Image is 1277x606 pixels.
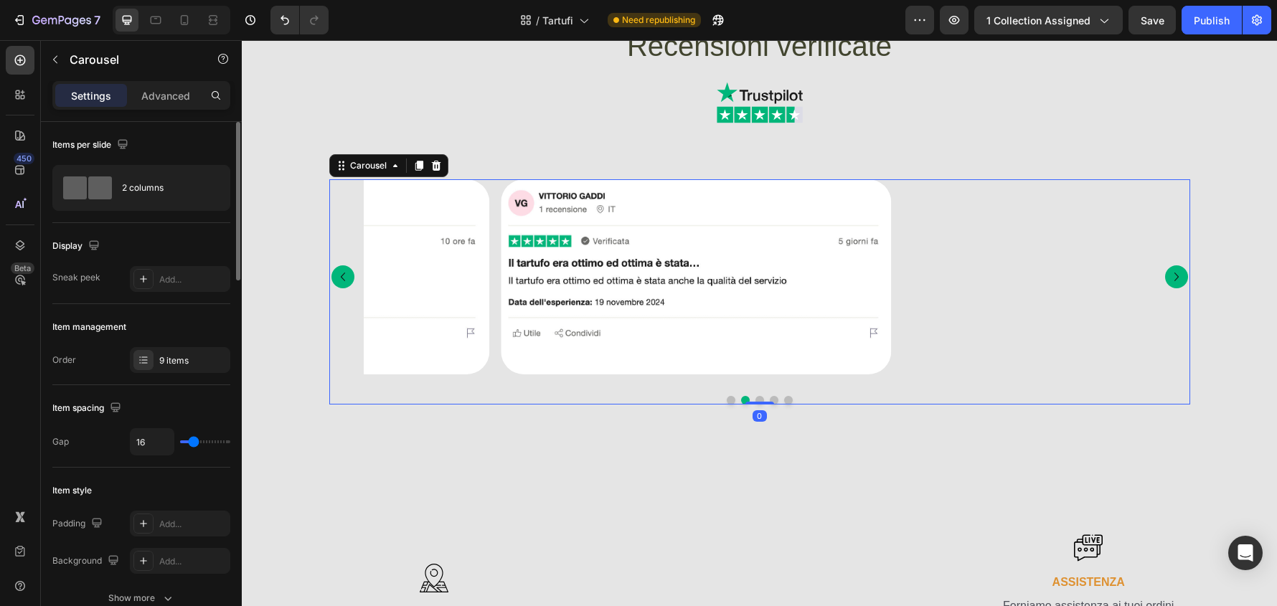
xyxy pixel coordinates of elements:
p: TERRITORIO [89,565,296,580]
div: Display [52,237,103,256]
button: Save [1128,6,1176,34]
div: Carousel [105,119,148,132]
div: Add... [159,555,227,568]
iframe: Design area [242,40,1277,606]
div: Beta [11,262,34,274]
button: Dot [542,356,551,364]
button: 7 [6,6,107,34]
div: Add... [159,518,227,531]
p: 7 [94,11,100,29]
span: Save [1141,14,1164,27]
p: Carousel [70,51,192,68]
div: Item spacing [52,399,124,418]
div: 9 items [159,354,227,367]
button: Publish [1182,6,1242,34]
div: Order [52,354,76,366]
button: Dot [499,356,508,364]
div: 450 [14,153,34,164]
div: Items per slide [52,136,131,155]
span: 1 collection assigned [986,13,1090,28]
button: 1 collection assigned [974,6,1123,34]
p: Advanced [141,88,190,103]
div: Show more [108,591,175,605]
img: gempages_518908478870258478-ccb8062c-91d8-408b-ab97-13e424ed20f8.jpg [259,139,649,335]
input: Auto [131,429,174,455]
span: / [536,13,539,28]
div: Undo/Redo [270,6,329,34]
div: Item management [52,321,126,333]
p: ASSISTENZA [747,535,947,550]
div: 0 [511,370,525,382]
div: Sneak peek [52,271,100,284]
div: Background [52,551,122,571]
img: gempages_518908478870258478-30b26d9d-0598-4395-997e-880904acafd1.svg [178,524,207,552]
img: gempages_518908478870258478-cb20c43d-d449-436d-8576-3d22e886e89a.svg [832,493,861,522]
div: Add... [159,273,227,286]
div: Item style [52,484,92,497]
button: Dot [528,356,537,364]
img: gempages_518908478870258478-95d56c44-4579-4e3f-a29f-9d2b1b2ff040.jpg [661,139,1051,335]
span: Tartufi [542,13,573,28]
span: Need republishing [622,14,695,27]
p: Settings [71,88,111,103]
div: Open Intercom Messenger [1228,536,1263,570]
div: Padding [52,514,105,534]
button: Dot [514,356,522,364]
div: 2 columns [122,171,209,204]
div: Publish [1194,13,1230,28]
button: Dot [485,356,494,364]
button: Carousel Next Arrow [923,225,946,248]
div: Gap [52,435,69,448]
